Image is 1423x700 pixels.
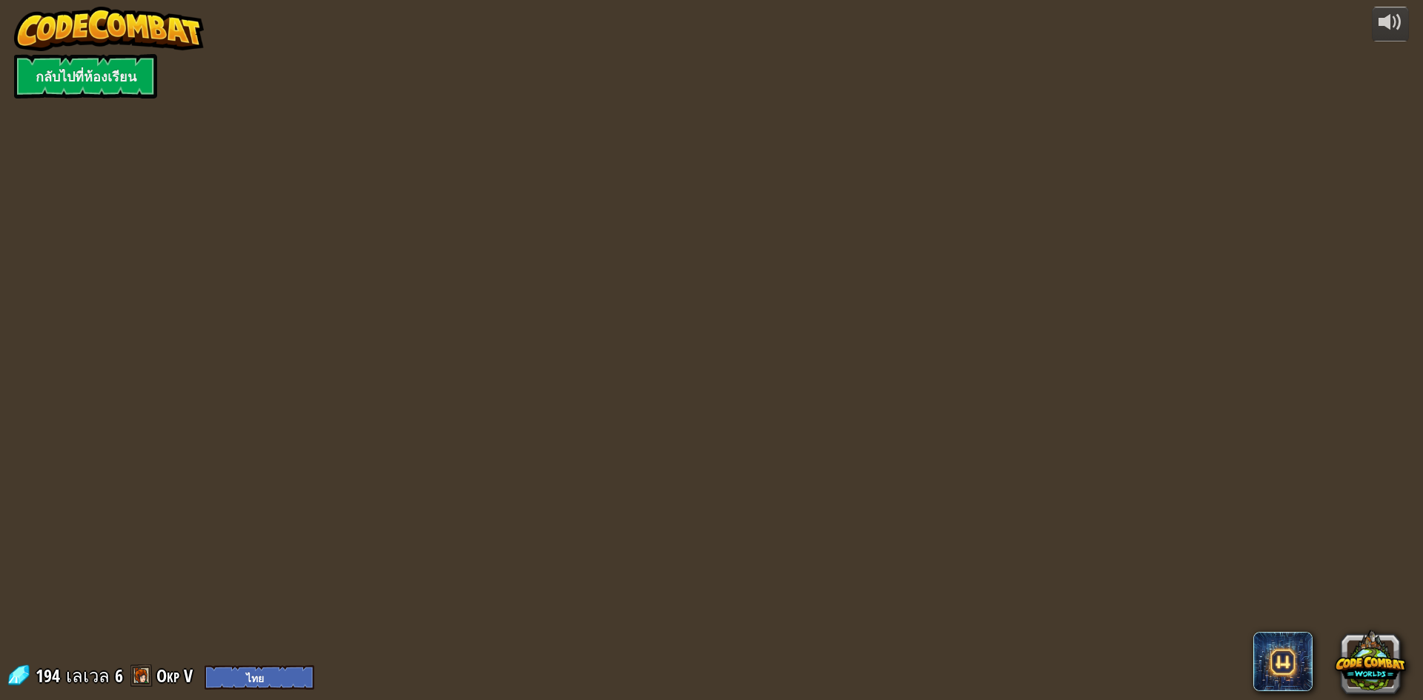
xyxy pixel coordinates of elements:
img: CodeCombat - Learn how to code by playing a game [14,7,204,51]
button: ปรับระดับเสียง [1372,7,1409,41]
span: 6 [115,664,123,687]
span: 194 [36,664,64,687]
a: Okp V [156,664,197,687]
a: กลับไปที่ห้องเรียน [14,54,157,99]
span: เลเวล [66,664,110,688]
